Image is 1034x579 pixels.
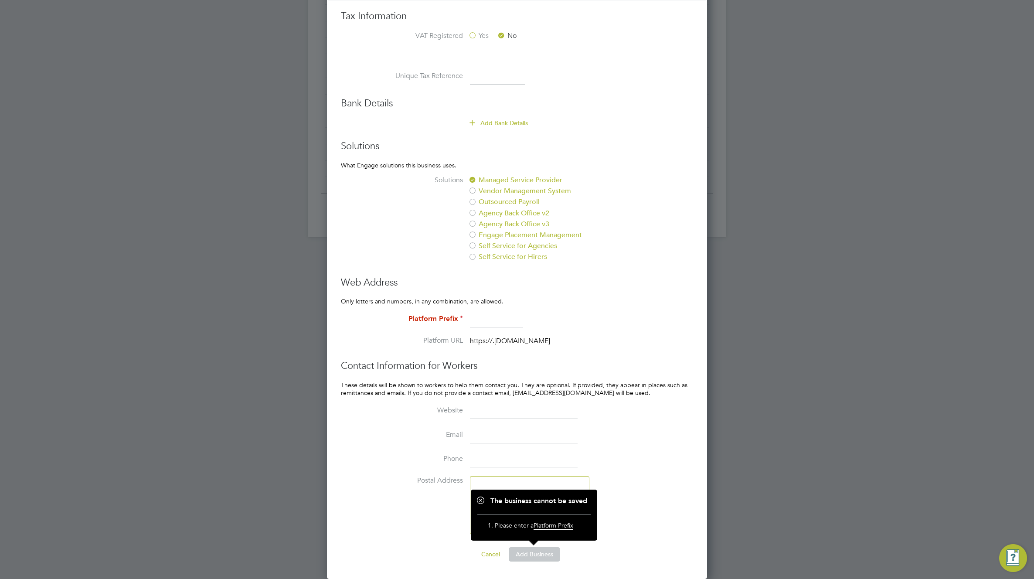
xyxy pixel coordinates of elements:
[341,140,693,153] h3: Solutions
[376,476,463,485] label: Postal Address
[468,31,489,41] label: Yes
[468,187,614,196] label: Vendor Management System
[376,72,463,81] label: Unique Tax Reference
[341,276,693,289] h3: Web Address
[497,31,517,41] label: No
[468,242,614,251] label: Self Service for Agencies
[468,209,614,218] label: Agency Back Office v2
[468,176,614,185] label: Managed Service Provider
[999,544,1027,572] button: Engage Resource Center
[534,521,573,530] span: Platform Prefix
[376,430,463,439] label: Email
[341,97,693,110] h3: Bank Details
[341,297,693,305] p: Only letters and numbers, in any combination, are allowed.
[376,336,463,345] label: Platform URL
[376,176,463,185] label: Solutions
[477,497,591,506] h1: The business cannot be saved
[341,381,693,397] p: These details will be shown to workers to help them contact you. They are optional. If provided, ...
[468,220,614,229] label: Agency Back Office v3
[470,337,550,345] span: https:// .[DOMAIN_NAME]
[341,161,693,169] p: What Engage solutions this business uses.
[495,521,582,534] li: Please enter a
[376,406,463,415] label: Website
[341,10,693,23] h3: Tax Information
[470,119,528,127] button: Add Bank Details
[509,547,560,561] button: Add Business
[376,31,463,41] label: VAT Registered
[468,198,614,207] label: Outsourced Payroll
[474,547,507,561] button: Cancel
[341,360,693,372] h3: Contact Information for Workers
[468,231,614,240] label: Engage Placement Management
[468,252,614,262] label: Self Service for Hirers
[376,454,463,463] label: Phone
[376,314,463,324] label: Platform Prefix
